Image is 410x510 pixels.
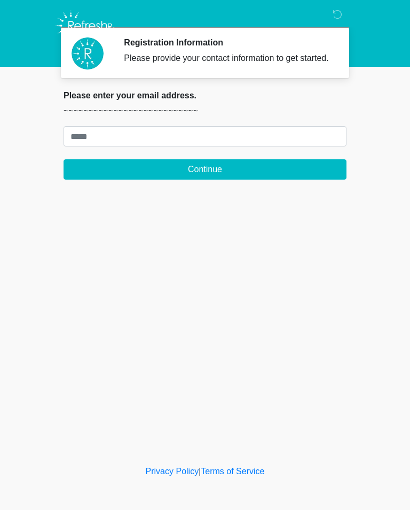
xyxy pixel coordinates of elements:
a: Terms of Service [201,467,264,476]
h2: Please enter your email address. [64,90,346,101]
a: | [199,467,201,476]
img: Agent Avatar [72,37,104,69]
div: Please provide your contact information to get started. [124,52,330,65]
p: ~~~~~~~~~~~~~~~~~~~~~~~~~~~ [64,105,346,118]
a: Privacy Policy [146,467,199,476]
button: Continue [64,159,346,180]
img: Refresh RX Logo [53,8,117,43]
